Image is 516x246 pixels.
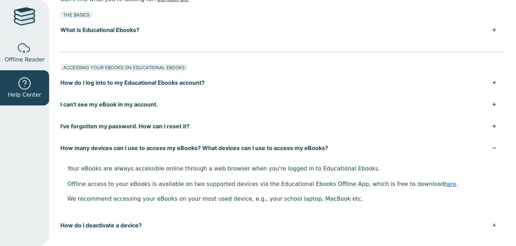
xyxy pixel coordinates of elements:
button: How do I deactivate a device? [60,214,505,236]
p: Your eBooks are always accessible online through a web browser when you're logged in to Education... [67,164,498,173]
button: What is Educational Ebooks? [60,19,505,41]
button: How many devices can I use to access my eBooks? What devices can I use to access my eBooks? [60,137,505,159]
span: Help Center [8,91,41,99]
button: I can't see my eBook in my account. [60,93,505,115]
button: I've forgotten my password. How can I reset it? [60,115,505,137]
p: We recommend accessing your eBooks on your most used device, e.g., your school laptop, MacBook etc. [67,195,498,203]
div: THE BASICS [60,11,92,18]
p: Offline access to your eBooks is available on two supported devices via the Educational Ebooks Of... [67,179,498,189]
span: Offline Reader [5,56,45,64]
div: ACCESSING YOUR EBOOKS ON EDUCATIONAL EBOOKS [60,64,187,71]
a: here [444,180,456,187]
button: How do I log into to my Educational Ebooks account? [60,72,505,93]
